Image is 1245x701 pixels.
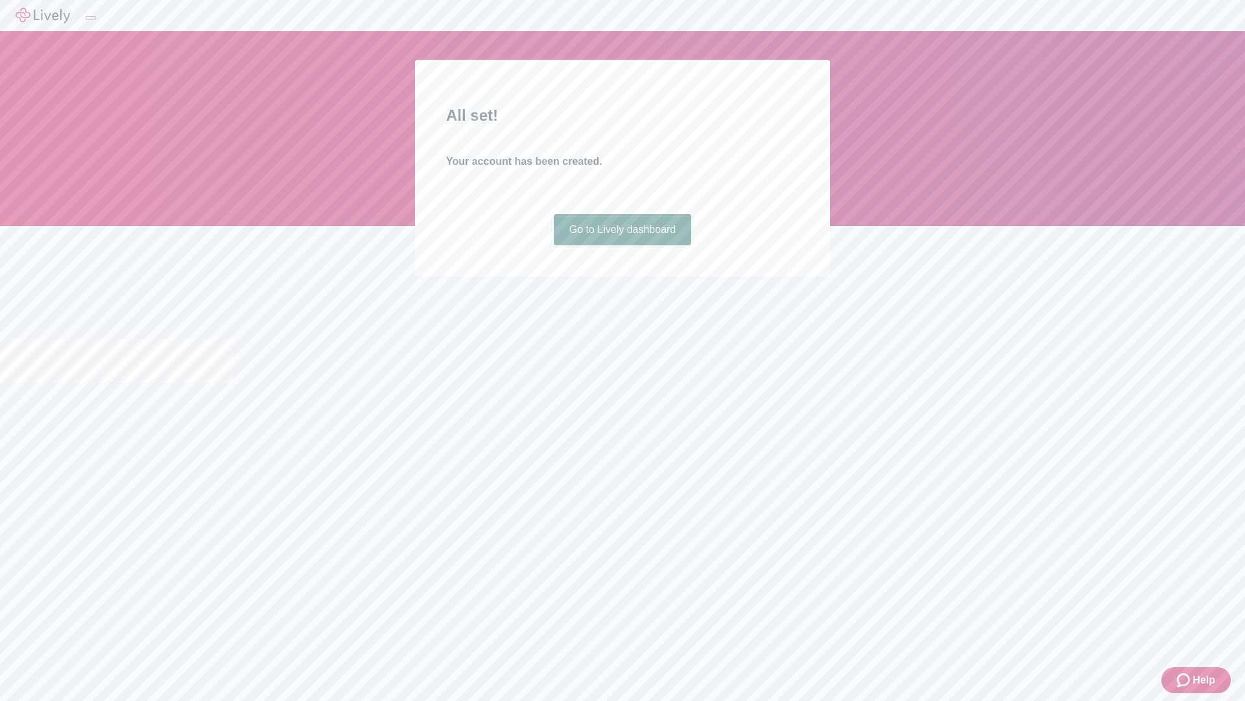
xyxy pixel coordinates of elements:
[1192,672,1215,688] span: Help
[86,16,96,20] button: Log out
[16,8,70,23] img: Lively
[1161,667,1231,693] button: Zendesk support iconHelp
[446,104,799,127] h2: All set!
[554,214,692,245] a: Go to Lively dashboard
[446,154,799,169] h4: Your account has been created.
[1177,672,1192,688] svg: Zendesk support icon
